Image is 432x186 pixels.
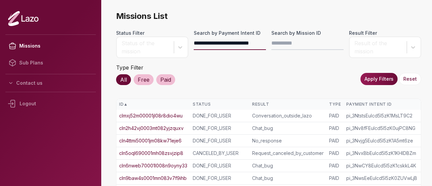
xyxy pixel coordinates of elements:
a: cln2h42vj0003mt082yjzquxv [119,125,184,132]
div: Payment Intent ID [346,102,421,107]
div: DONE_FOR_USER [193,112,247,119]
div: No_response [252,137,324,144]
label: Type Filter [116,64,143,71]
div: Status [193,102,247,107]
a: clmxj52m00001jl08r8dio4wu [119,112,183,119]
div: DONE_FOR_USER [193,162,247,169]
div: ID [119,102,187,107]
div: pi_3Nvjg5Eulcd5I5zK1A5mt6ze [346,137,421,144]
div: Conversation_outside_lazo [252,112,324,119]
a: Missions [5,37,96,54]
a: cln4ttmi50001jm08kw71eje6 [119,137,182,144]
div: pi_3NwsEeEulcd5I5zK0ZUVwLjB [346,175,421,182]
div: Status of the mission [122,39,170,55]
div: PAID [329,125,341,132]
button: Reset [399,73,421,85]
div: pi_3Nv8fFEulcd5I5zK0ujPC8NG [346,125,421,132]
div: Chat_bug [252,162,324,169]
div: Type [329,102,341,107]
label: Status Filter [116,30,188,36]
div: Logout [5,95,96,112]
div: pi_3NtstsEulcd5I5zK1MsLT9C2 [346,112,421,119]
button: Apply Filters [360,73,398,85]
a: cln9baw4s0001mn083v7f9ihb [119,175,187,182]
div: PAID [329,112,341,119]
a: Sub Plans [5,54,96,71]
div: Free [134,74,154,85]
label: Search by Mission ID [271,30,344,36]
button: Contact us [5,77,96,89]
label: Search by Payment Intent ID [194,30,266,36]
div: CANCELED_BY_USER [193,150,247,157]
div: All [116,74,131,85]
span: ▲ [124,102,128,107]
div: Result of the mission [354,39,403,55]
div: Request_canceled_by_customer [252,150,324,157]
a: cln5oql690001mh08zsvjzip8 [119,150,183,157]
div: PAID [329,175,341,182]
div: pi_3NvxBbEulcd5I5zK1KHIDBZm [346,150,421,157]
div: DONE_FOR_USER [193,175,247,182]
div: pi_3NwCY8Eulcd5I5zK1cskkL4K [346,162,421,169]
div: DONE_FOR_USER [193,137,247,144]
a: cln6nweb70001l008n9oyny33 [119,162,187,169]
div: Chat_bug [252,175,324,182]
div: Paid [156,74,175,85]
label: Result Filter [349,30,421,36]
div: Chat_bug [252,125,324,132]
span: Missions List [116,11,421,22]
div: PAID [329,162,341,169]
div: Result [252,102,324,107]
div: PAID [329,150,341,157]
div: DONE_FOR_USER [193,125,247,132]
div: PAID [329,137,341,144]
